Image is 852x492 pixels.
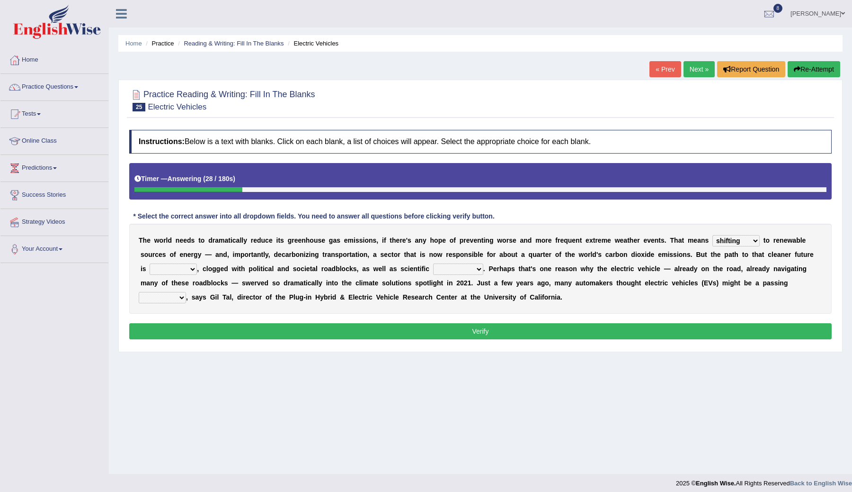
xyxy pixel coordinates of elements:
b: m [602,237,607,244]
b: e [298,237,302,244]
b: r [545,237,548,244]
b: f [555,237,558,244]
b: s [162,251,166,258]
li: Electric Vehicles [285,39,338,48]
b: r [558,237,560,244]
b: g [329,237,333,244]
b: y [265,251,268,258]
b: o [541,237,546,244]
b: u [532,251,537,258]
b: e [159,251,162,258]
b: d [168,237,172,244]
b: a [697,237,701,244]
b: b [292,251,296,258]
b: i [472,251,474,258]
b: u [568,237,572,244]
b: g [194,251,198,258]
b: i [233,251,235,258]
b: e [548,237,552,244]
b: a [215,237,219,244]
b: v [470,237,474,244]
b: t [355,251,358,258]
b: o [244,251,248,258]
b: h [630,237,634,244]
b: f [384,237,386,244]
b: n [701,237,705,244]
b: s [318,237,321,244]
b: c [155,251,159,258]
button: Re-Attempt [788,61,840,77]
b: e [693,237,697,244]
b: r [347,251,349,258]
b: c [265,237,269,244]
b: s [705,237,709,244]
b: e [651,237,655,244]
b: r [541,251,543,258]
b: r [773,237,776,244]
b: a [537,251,541,258]
b: s [422,251,426,258]
b: l [478,251,479,258]
b: l [800,237,802,244]
h4: Below is a text with blanks. Click on each blank, a list of choices will appear. Select the appro... [129,130,832,154]
b: i [363,237,365,244]
b: i [309,251,311,258]
b: o [507,251,511,258]
b: y [243,237,247,244]
b: d [257,237,261,244]
b: r [398,251,400,258]
b: a [215,251,219,258]
b: o [555,251,559,258]
b: o [359,251,364,258]
b: e [571,251,575,258]
b: w [154,237,160,244]
a: Success Stories [0,182,108,206]
a: Predictions [0,155,108,179]
b: r [325,251,327,258]
b: o [460,251,464,258]
b: e [479,251,483,258]
b: , [367,251,369,258]
b: t [261,251,264,258]
b: a [499,251,503,258]
b: t [580,237,582,244]
b: r [251,237,253,244]
b: a [373,251,377,258]
b: e [784,237,788,244]
b: n [311,251,315,258]
b: r [163,237,166,244]
b: d [223,251,227,258]
h5: Timer — [134,175,235,182]
b: — [205,251,212,258]
b: t [593,237,595,244]
small: Electric Vehicles [148,102,206,111]
b: a [792,237,796,244]
a: Next » [683,61,715,77]
b: b [474,251,478,258]
b: a [623,237,627,244]
b: w [579,251,584,258]
b: . [665,237,666,244]
b: e [402,237,406,244]
span: 25 [133,103,145,111]
b: e [643,237,647,244]
a: Home [125,40,142,47]
b: q [529,251,533,258]
b: e [147,237,151,244]
b: h [406,251,410,258]
b: e [179,251,183,258]
b: s [141,251,144,258]
b: p [438,237,443,244]
li: Practice [143,39,174,48]
b: n [302,237,306,244]
a: Back to English Wise [790,480,852,487]
b: h [674,237,678,244]
b: a [678,237,682,244]
b: n [176,237,180,244]
b: v [647,237,651,244]
b: u [148,251,152,258]
b: g [288,237,292,244]
b: e [269,237,273,244]
b: f [453,237,456,244]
